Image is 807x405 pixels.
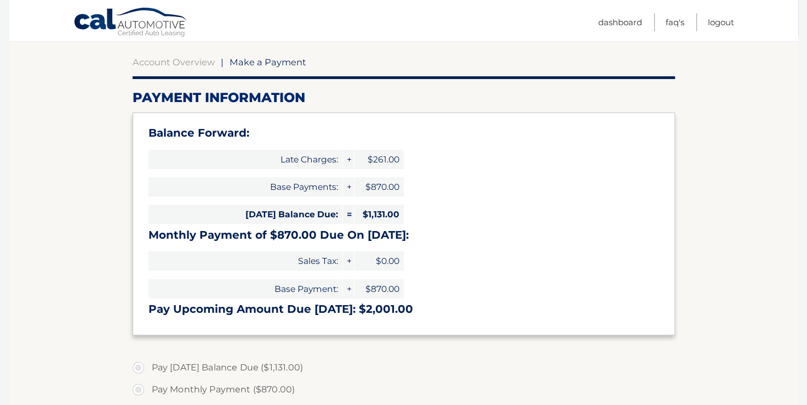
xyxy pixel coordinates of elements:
[343,150,354,169] span: +
[133,379,675,401] label: Pay Monthly Payment ($870.00)
[598,13,642,31] a: Dashboard
[148,126,659,140] h3: Balance Forward:
[133,89,675,106] h2: Payment Information
[133,57,215,67] a: Account Overview
[221,57,224,67] span: |
[343,251,354,271] span: +
[73,7,188,39] a: Cal Automotive
[230,57,306,67] span: Make a Payment
[354,177,404,196] span: $870.00
[148,150,342,169] span: Late Charges:
[343,279,354,299] span: +
[354,251,404,271] span: $0.00
[354,150,404,169] span: $261.00
[133,357,675,379] label: Pay [DATE] Balance Due ($1,131.00)
[354,205,404,224] span: $1,131.00
[666,13,684,31] a: FAQ's
[708,13,734,31] a: Logout
[148,177,342,196] span: Base Payments:
[148,228,659,242] h3: Monthly Payment of $870.00 Due On [DATE]:
[148,251,342,271] span: Sales Tax:
[148,279,342,299] span: Base Payment:
[148,302,659,316] h3: Pay Upcoming Amount Due [DATE]: $2,001.00
[148,205,342,224] span: [DATE] Balance Due:
[354,279,404,299] span: $870.00
[343,177,354,196] span: +
[343,205,354,224] span: =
